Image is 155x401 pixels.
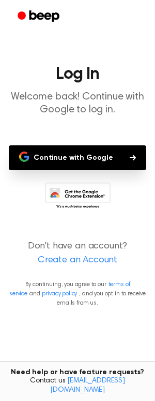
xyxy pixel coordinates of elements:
[8,280,147,308] p: By continuing, you agree to our and , and you opt in to receive emails from us.
[42,291,77,297] a: privacy policy
[10,7,69,27] a: Beep
[8,66,147,82] h1: Log In
[6,377,149,395] span: Contact us
[8,91,147,116] p: Welcome back! Continue with Google to log in.
[9,145,146,170] button: Continue with Google
[50,377,125,394] a: [EMAIL_ADDRESS][DOMAIN_NAME]
[8,240,147,268] p: Don't have an account?
[10,254,145,268] a: Create an Account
